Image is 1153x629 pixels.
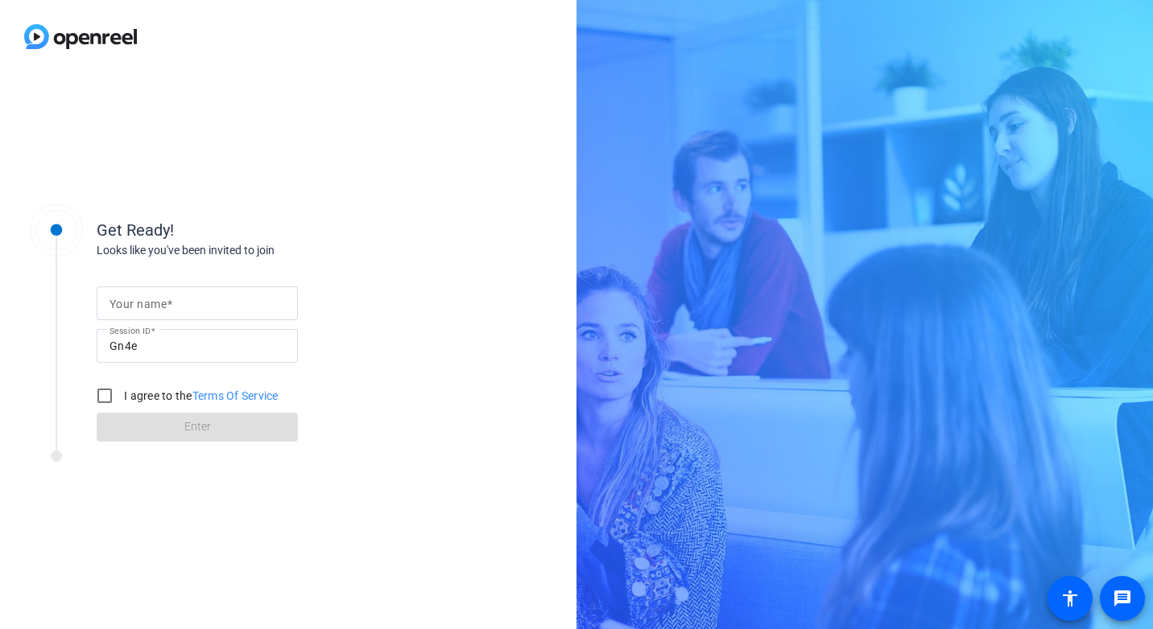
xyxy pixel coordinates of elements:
div: Get Ready! [97,218,419,242]
div: Looks like you've been invited to join [97,242,419,259]
mat-label: Session ID [110,326,151,335]
mat-label: Your name [110,298,167,310]
mat-icon: message [1113,589,1132,608]
a: Terms Of Service [192,389,279,402]
mat-icon: accessibility [1060,589,1080,608]
label: I agree to the [121,388,279,404]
